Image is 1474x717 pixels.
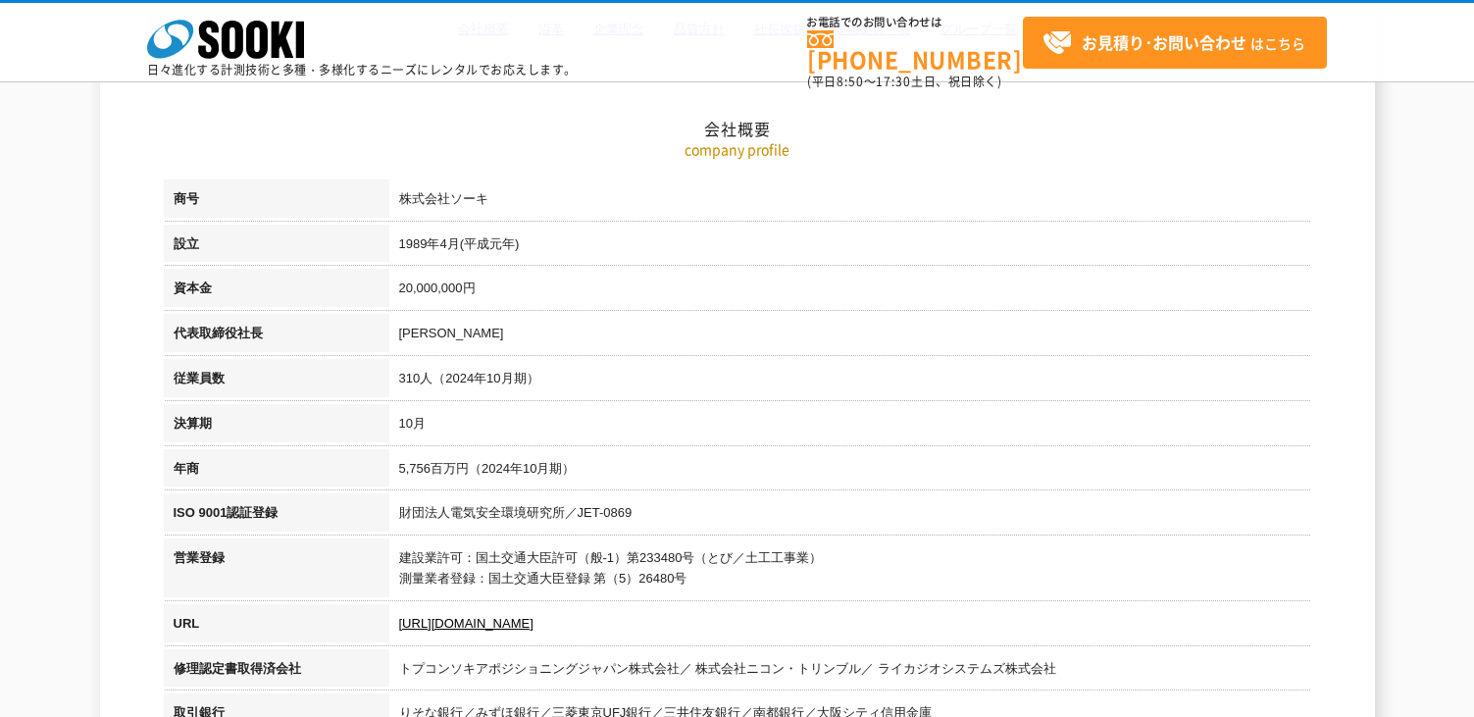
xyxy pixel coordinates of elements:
[164,538,389,604] th: 営業登録
[164,404,389,449] th: 決算期
[164,225,389,270] th: 設立
[164,359,389,404] th: 従業員数
[389,649,1311,694] td: トプコンソキアポジショニングジャパン株式会社／ 株式会社ニコン・トリンブル／ ライカジオシステムズ株式会社
[164,314,389,359] th: 代表取締役社長
[389,359,1311,404] td: 310人（2024年10月期）
[164,449,389,494] th: 年商
[389,404,1311,449] td: 10月
[876,73,911,90] span: 17:30
[389,179,1311,225] td: 株式会社ソーキ
[147,64,577,76] p: 日々進化する計測技術と多種・多様化するニーズにレンタルでお応えします。
[164,179,389,225] th: 商号
[389,314,1311,359] td: [PERSON_NAME]
[1042,28,1305,58] span: はこちら
[389,449,1311,494] td: 5,756百万円（2024年10月期）
[807,17,1023,28] span: お電話でのお問い合わせは
[389,493,1311,538] td: 財団法人電気安全環境研究所／JET-0869
[164,604,389,649] th: URL
[164,139,1311,160] p: company profile
[807,73,1001,90] span: (平日 ～ 土日、祝日除く)
[1082,30,1246,54] strong: お見積り･お問い合わせ
[399,616,534,631] a: [URL][DOMAIN_NAME]
[164,649,389,694] th: 修理認定書取得済会社
[1023,17,1327,69] a: お見積り･お問い合わせはこちら
[807,30,1023,71] a: [PHONE_NUMBER]
[389,269,1311,314] td: 20,000,000円
[389,538,1311,604] td: 建設業許可：国土交通大臣許可（般-1）第233480号（とび／土工工事業） 測量業者登録：国土交通大臣登録 第（5）26480号
[164,269,389,314] th: 資本金
[837,73,864,90] span: 8:50
[164,493,389,538] th: ISO 9001認証登録
[389,225,1311,270] td: 1989年4月(平成元年)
